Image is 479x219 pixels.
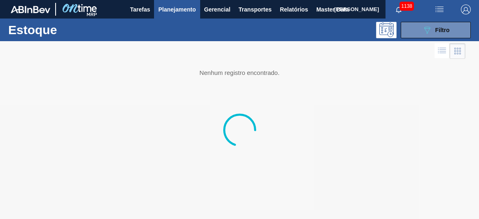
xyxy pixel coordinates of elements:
span: Planejamento [158,5,196,14]
span: Gerencial [204,5,231,14]
div: Pogramando: nenhum usuário selecionado [376,22,397,38]
span: Filtro [435,27,450,33]
h1: Estoque [8,25,119,35]
img: Logout [461,5,471,14]
button: Notificações [386,4,412,15]
img: userActions [435,5,444,14]
span: Master Data [316,5,349,14]
span: Transportes [238,5,271,14]
button: Filtro [401,22,471,38]
span: Tarefas [130,5,150,14]
span: 1138 [400,2,414,11]
img: TNhmsLtSVTkK8tSr43FrP2fwEKptu5GPRR3wAAAABJRU5ErkJggg== [11,6,50,13]
span: Relatórios [280,5,308,14]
